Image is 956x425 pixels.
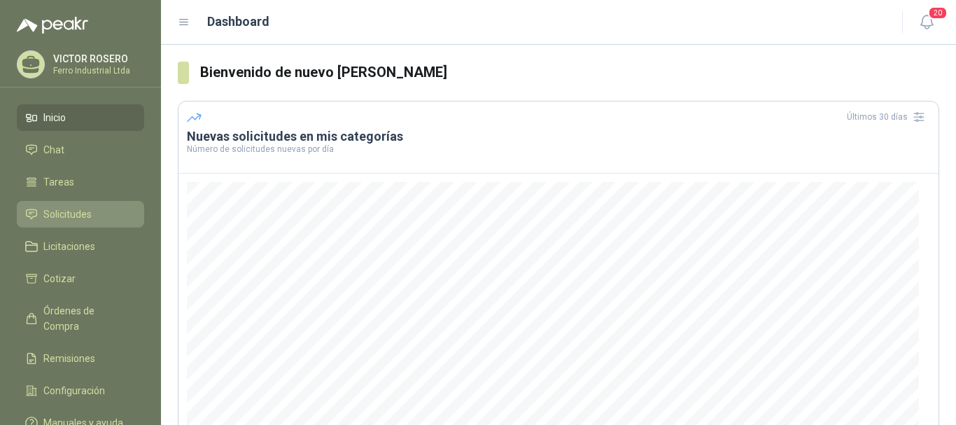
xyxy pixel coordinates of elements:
[43,174,74,190] span: Tareas
[200,62,939,83] h3: Bienvenido de nuevo [PERSON_NAME]
[43,383,105,398] span: Configuración
[43,142,64,158] span: Chat
[17,345,144,372] a: Remisiones
[43,351,95,366] span: Remisiones
[17,201,144,228] a: Solicitudes
[43,110,66,125] span: Inicio
[43,271,76,286] span: Cotizar
[17,137,144,163] a: Chat
[17,104,144,131] a: Inicio
[914,10,939,35] button: 20
[17,17,88,34] img: Logo peakr
[43,239,95,254] span: Licitaciones
[43,207,92,222] span: Solicitudes
[847,106,930,128] div: Últimos 30 días
[17,169,144,195] a: Tareas
[17,265,144,292] a: Cotizar
[187,145,930,153] p: Número de solicitudes nuevas por día
[207,12,269,32] h1: Dashboard
[928,6,948,20] span: 20
[17,233,144,260] a: Licitaciones
[17,298,144,340] a: Órdenes de Compra
[187,128,930,145] h3: Nuevas solicitudes en mis categorías
[53,67,141,75] p: Ferro Industrial Ltda
[43,303,131,334] span: Órdenes de Compra
[53,54,141,64] p: VICTOR ROSERO
[17,377,144,404] a: Configuración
